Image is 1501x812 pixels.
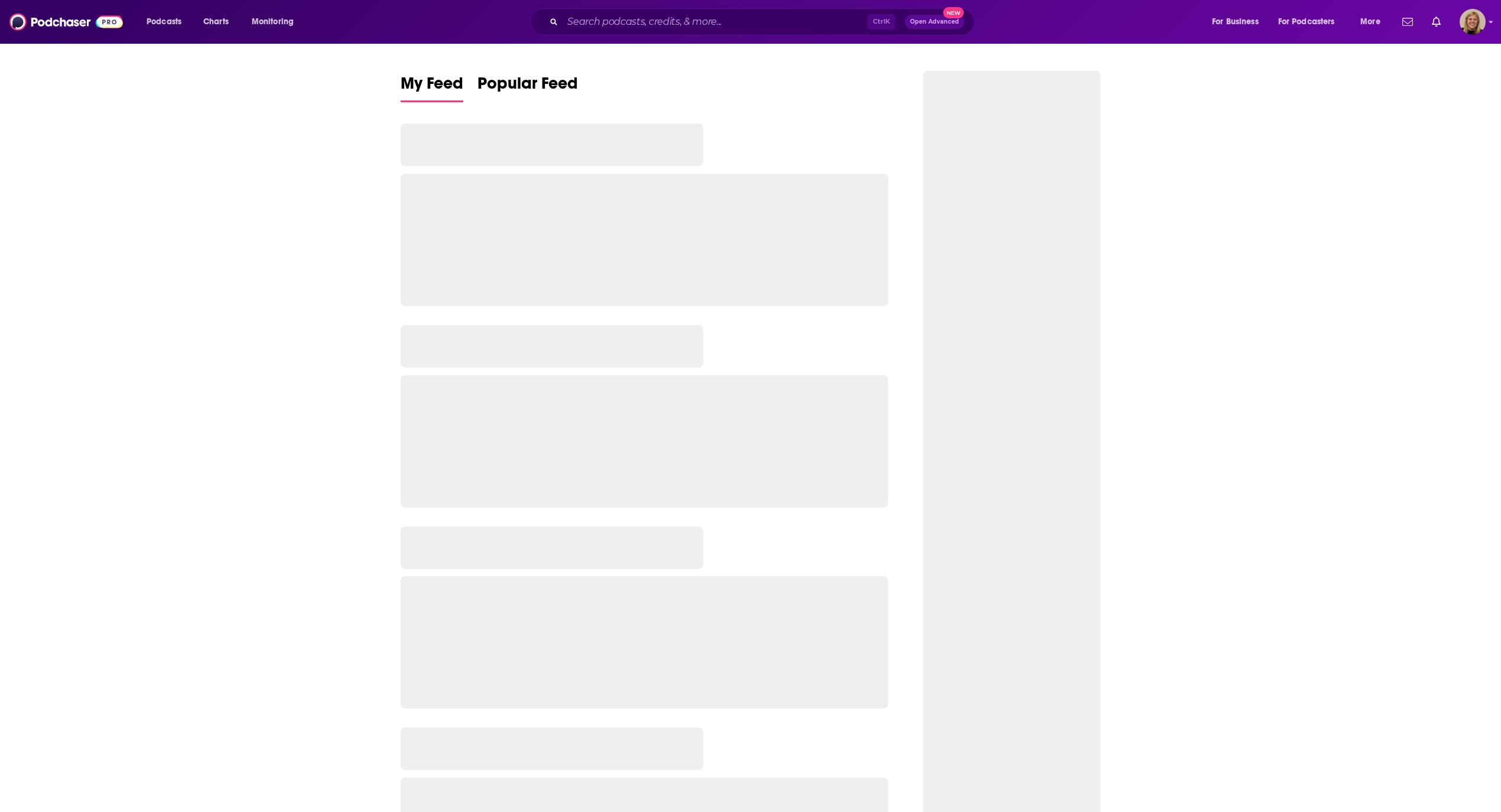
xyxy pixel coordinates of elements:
[1352,12,1395,31] button: open menu
[9,11,123,33] img: Podchaser - Follow, Share and Rate Podcasts
[1427,12,1445,32] a: Show notifications dropdown
[541,8,986,35] div: Search podcasts, credits, & more...
[563,12,868,31] input: Search podcasts, credits, & more...
[1398,12,1418,32] a: Show notifications dropdown
[252,14,294,30] span: Monitoring
[1212,14,1259,30] span: For Business
[1204,12,1273,31] button: open menu
[1360,14,1380,30] span: More
[401,73,463,100] span: My Feed
[910,19,959,25] span: Open Advanced
[203,14,229,30] span: Charts
[1460,9,1486,35] img: User Profile
[868,14,895,30] span: Ctrl K
[196,12,236,31] a: Charts
[1460,9,1486,35] button: Show profile menu
[1278,14,1335,30] span: For Podcasters
[147,14,181,30] span: Podcasts
[138,12,197,31] button: open menu
[477,73,578,102] a: Popular Feed
[1460,9,1486,35] span: Logged in as avansolkema
[905,15,964,29] button: Open AdvancedNew
[401,73,463,102] a: My Feed
[243,12,309,31] button: open menu
[943,7,964,18] span: New
[1271,12,1352,31] button: open menu
[477,73,578,100] span: Popular Feed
